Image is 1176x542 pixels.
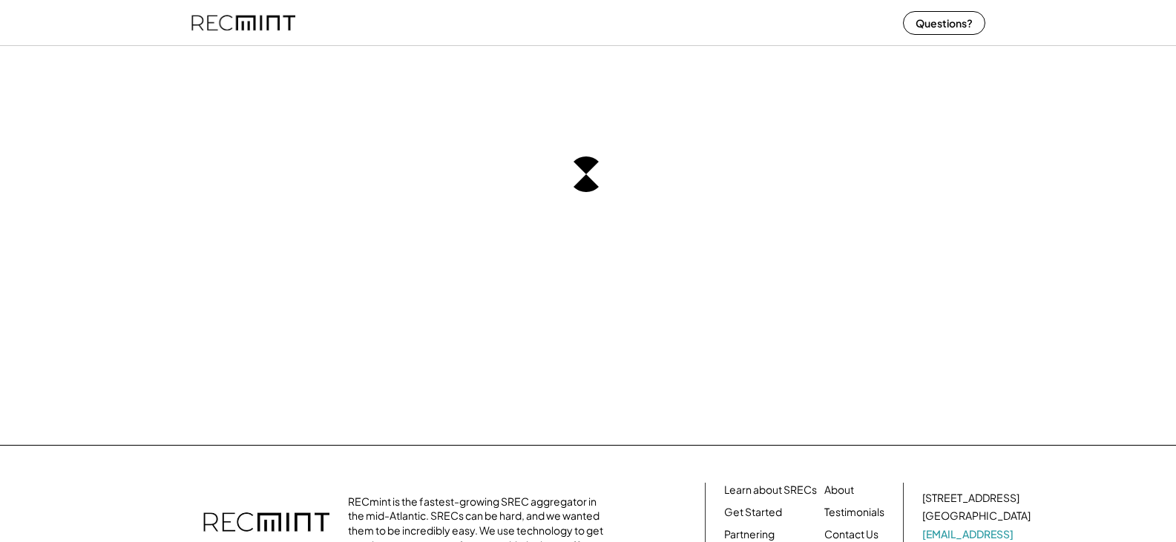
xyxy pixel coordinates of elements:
a: Testimonials [824,505,884,520]
a: Learn about SRECs [724,483,817,498]
a: Partnering [724,527,775,542]
a: Contact Us [824,527,878,542]
button: Questions? [903,11,985,35]
a: About [824,483,854,498]
img: recmint-logotype%403x%20%281%29.jpeg [191,3,295,42]
div: [STREET_ADDRESS] [922,491,1019,506]
a: Get Started [724,505,782,520]
div: [GEOGRAPHIC_DATA] [922,509,1031,523]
